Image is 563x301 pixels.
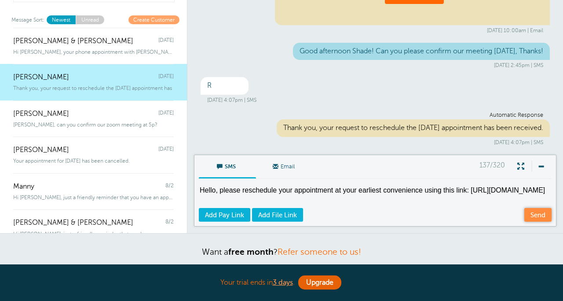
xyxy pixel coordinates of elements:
a: Add Pay Link [199,208,250,222]
span: SMS [205,155,249,176]
div: [DATE] 10:00am | Email [207,27,543,33]
a: Unread [76,15,104,24]
span: Hi [PERSON_NAME], your phone appointment with [PERSON_NAME] at RuizIncorp regarding your M [13,49,174,55]
div: [DATE] 4:07pm | SMS [207,139,543,145]
div: Your trial ends in . [62,273,501,292]
span: [PERSON_NAME] [13,73,69,82]
span: Your appointment for [DATE] has been cancelled. [13,158,130,164]
a: Upgrade [298,275,341,290]
a: 3 days [273,279,293,286]
span: [DATE] [158,73,174,82]
a: Newest [47,15,76,24]
span: [PERSON_NAME], can you confirm our zoom meeting at 5p? [13,122,157,128]
span: [PERSON_NAME] [13,146,69,154]
span: 8/2 [165,182,174,191]
span: Email [263,155,307,176]
span: Message Sort: [11,15,44,24]
div: [DATE] 4:07pm | SMS [207,97,543,103]
div: Good afternoon Shade! Can you please confirm our meeting [DATE], Thanks! [293,43,550,60]
a: Create Customer [128,15,179,24]
div: Automatic Response [207,112,543,119]
span: 8/2 [165,219,174,227]
span: Add Pay Link [205,212,244,219]
span: Hi [PERSON_NAME], just a friendly reminder that you have an appointment with [PERSON_NAME] [13,194,174,201]
a: Add File Link [252,208,303,222]
span: 137/320 [479,161,505,170]
span: [DATE] [158,110,174,118]
span: [PERSON_NAME] [13,110,69,118]
span: Hi [PERSON_NAME], just a friendly reminder that you have an appointment with [PERSON_NAME] [13,231,174,237]
strong: free month [228,247,274,256]
span: [DATE] [158,37,174,45]
span: Thank you, your request to reschedule the [DATE] appointment has [13,85,172,91]
a: Send [524,208,552,222]
span: Manny [13,182,34,191]
div: [DATE] 2:45pm | SMS [207,62,543,68]
div: Thank you, your request to reschedule the [DATE] appointment has been received. [277,119,550,137]
span: Add File Link [258,212,297,219]
span: [PERSON_NAME] & [PERSON_NAME] [13,219,133,227]
a: Refer someone to us! [278,247,361,256]
div: R [201,77,249,94]
span: [DATE] [158,146,174,154]
span: [PERSON_NAME] & [PERSON_NAME] [13,37,133,45]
